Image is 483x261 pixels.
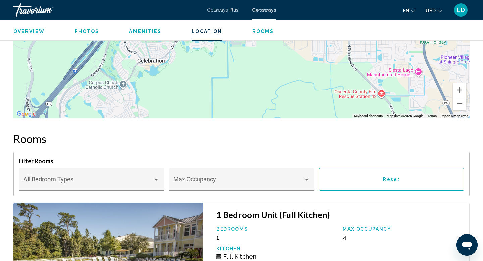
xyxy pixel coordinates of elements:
a: Travorium [13,3,200,17]
button: Change currency [426,6,442,15]
span: Location [192,29,222,34]
span: Reset [383,177,400,182]
img: Google [15,110,37,118]
span: Photos [75,29,99,34]
span: en [403,8,409,13]
button: Reset [319,168,464,191]
span: Amenities [129,29,161,34]
a: Getaways Plus [207,7,238,13]
span: USD [426,8,436,13]
span: 4 [343,234,346,241]
iframe: Button to launch messaging window [456,234,478,256]
span: Full Kitchen [223,253,256,260]
span: Rooms [252,29,274,34]
button: Rooms [252,28,274,34]
a: Terms [427,114,437,118]
a: Getaways [252,7,276,13]
h2: Rooms [13,132,470,145]
p: Max Occupancy [343,226,463,232]
button: Photos [75,28,99,34]
span: Overview [13,29,45,34]
button: Overview [13,28,45,34]
button: Zoom out [453,97,466,110]
button: User Menu [452,3,470,17]
button: Location [192,28,222,34]
span: 1 [216,234,219,241]
button: Change language [403,6,416,15]
p: Bedrooms [216,226,336,232]
button: Zoom in [453,83,466,97]
span: Map data ©2025 Google [387,114,423,118]
h3: 1 Bedroom Unit (Full Kitchen) [216,210,463,220]
p: Kitchen [216,246,336,251]
button: Keyboard shortcuts [354,114,383,118]
button: Amenities [129,28,161,34]
span: LD [457,7,465,13]
a: Open this area in Google Maps (opens a new window) [15,110,37,118]
a: Report a map error [441,114,468,118]
h4: Filter Rooms [19,157,464,165]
